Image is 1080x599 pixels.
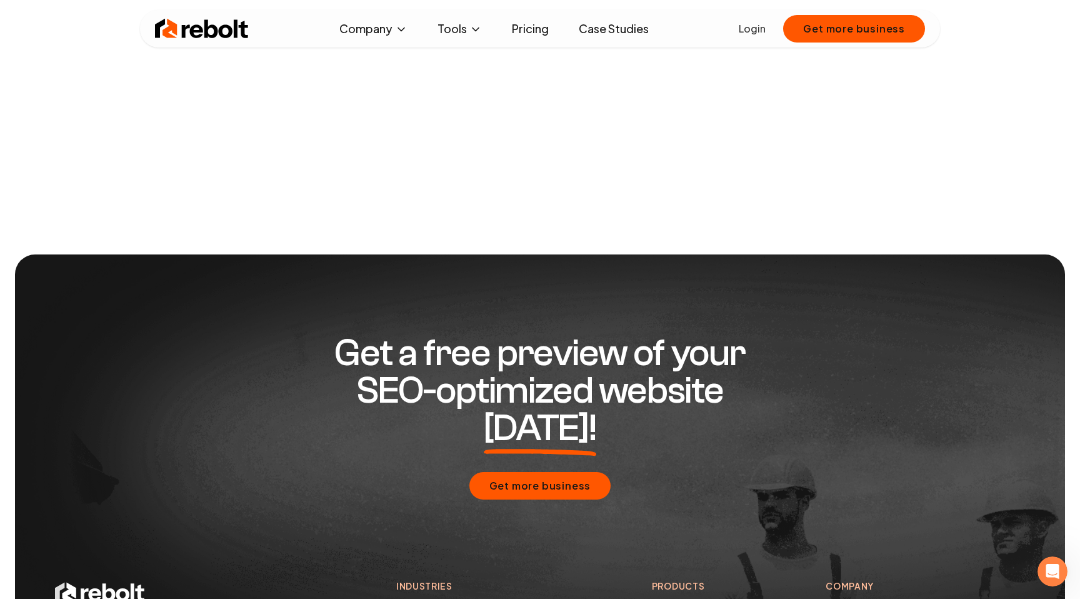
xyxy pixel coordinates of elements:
[783,15,925,43] button: Get more business
[396,580,602,593] h4: Industries
[484,410,597,447] span: [DATE]!
[427,16,492,41] button: Tools
[300,335,780,447] h2: Get a free preview of your SEO-optimized website
[502,16,559,41] a: Pricing
[826,580,1025,593] h4: Company
[652,580,776,593] h4: Products
[739,21,766,36] a: Login
[469,472,611,500] button: Get more business
[329,16,417,41] button: Company
[569,16,659,41] a: Case Studies
[155,16,249,41] img: Rebolt Logo
[1037,556,1067,586] iframe: Intercom live chat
